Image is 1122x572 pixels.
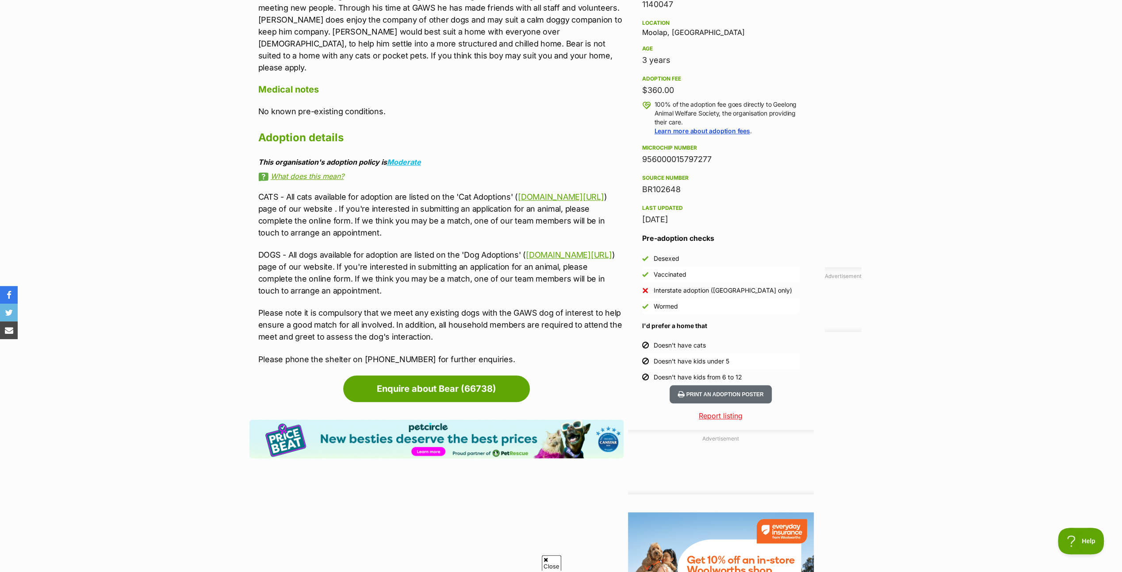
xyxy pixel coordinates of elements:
img: Yes [642,303,648,309]
div: Moolap, [GEOGRAPHIC_DATA] [642,18,800,36]
img: Yes [642,255,648,262]
h3: Pre-adoption checks [642,233,800,243]
h2: Adoption details [258,128,624,147]
img: No [642,287,648,294]
div: Wormed [654,302,678,311]
a: [DOMAIN_NAME][URL] [518,192,604,201]
div: Vaccinated [654,270,686,279]
div: Doesn't have kids under 5 [654,357,729,366]
button: Print an adoption poster [670,385,771,403]
div: Microchip number [642,144,800,151]
p: 100% of the adoption fee goes directly to Geelong Animal Welfare Society, the organisation provid... [655,100,800,135]
div: BR102648 [642,183,800,196]
span: Close [542,555,561,571]
p: DOGS - All dogs available for adoption are listed on the 'Dog Adoptions' ( ) page of our website.... [258,249,624,297]
div: Interstate adoption ([GEOGRAPHIC_DATA] only) [654,286,792,295]
a: [DOMAIN_NAME][URL] [526,250,612,259]
a: Learn more about adoption fees [655,127,750,135]
div: Doesn't have kids from 6 to 12 [654,373,742,382]
a: Enquire about Bear (66738) [343,375,530,402]
a: Report listing [628,410,814,421]
div: This organisation's adoption policy is [258,158,624,166]
p: CATS - All cats available for adoption are listed on the 'Cat Adoptions' ( ) page of our website ... [258,191,624,239]
img: Pet Circle promo banner [249,420,624,458]
p: Please note it is compulsory that we meet any existing dogs with the GAWS dog of interest to help... [258,307,624,343]
div: Doesn't have cats [654,341,706,350]
div: Age [642,45,800,52]
div: Source number [642,174,800,182]
iframe: Help Scout Beacon - Open [1058,528,1104,554]
a: Moderate [387,158,421,166]
p: Please phone the shelter on [PHONE_NUMBER] for further enquiries. [258,353,624,365]
div: Advertisement [825,267,862,332]
div: 3 years [642,54,800,66]
div: Desexed [654,254,679,263]
div: Last updated [642,205,800,212]
h4: I'd prefer a home that [642,321,800,330]
div: 956000015797277 [642,153,800,166]
img: Yes [642,271,648,278]
h4: Medical notes [258,84,624,95]
div: Advertisement [628,430,814,495]
div: $360.00 [642,84,800,97]
div: [DATE] [642,213,800,226]
a: What does this mean? [258,172,624,180]
div: Location [642,19,800,27]
div: Adoption fee [642,75,800,82]
p: No known pre-existing conditions. [258,105,624,117]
